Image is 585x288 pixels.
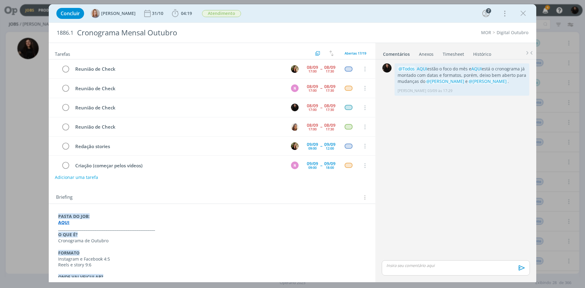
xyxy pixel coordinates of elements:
[481,30,491,35] a: MOR
[326,89,334,92] div: 17:30
[291,104,299,111] img: S
[324,162,335,166] div: 09/09
[73,123,285,131] div: Reunião de Check
[324,65,335,69] div: 08/09
[497,30,528,35] a: Digital Outubro
[290,161,299,170] button: N
[56,194,73,201] span: Briefing
[61,11,80,16] span: Concluir
[307,84,318,89] div: 08/09
[481,9,491,18] button: 7
[291,142,299,150] img: C
[73,104,285,112] div: Reunião de Check
[326,166,334,169] div: 18:00
[471,66,482,72] a: AQUI
[473,48,491,57] a: Histórico
[290,103,299,112] button: S
[398,66,526,84] p: estão o foco do mês e está o cronograma já montado com datas e formatos, porém, deixo bem aberto ...
[307,162,318,166] div: 09/09
[326,69,334,73] div: 17:30
[73,143,285,150] div: Redação stories
[320,86,322,90] span: --
[58,274,103,280] strong: ONDE VAI VEICULAR?
[307,142,318,147] div: 09/09
[73,65,285,73] div: Reunião de Check
[290,141,299,151] button: C
[307,123,318,127] div: 08/09
[324,104,335,108] div: 08/09
[324,142,335,147] div: 09/09
[308,69,317,73] div: 17:00
[307,65,318,69] div: 08/09
[308,89,317,92] div: 17:00
[152,11,165,16] div: 31/10
[326,127,334,131] div: 17:30
[417,66,427,72] a: AQUI
[324,84,335,89] div: 08/09
[329,51,334,56] img: arrow-down-up.svg
[58,256,366,262] p: Instagram e Facebook 4:5
[181,10,192,16] span: 04:19
[75,25,329,40] div: Cronograma Mensal Outubro
[308,147,317,150] div: 09:00
[382,63,392,73] img: S
[291,84,299,92] div: N
[58,219,69,225] a: AQUI
[58,262,366,268] p: Reels e story 9:6
[73,162,285,169] div: Criação (começar pelos vídeos)
[399,66,415,72] span: @Todos
[469,78,507,84] span: @[PERSON_NAME]
[326,108,334,111] div: 17:30
[91,9,136,18] button: A[PERSON_NAME]
[419,51,434,57] div: Anexos
[290,122,299,131] button: V
[307,104,318,108] div: 08/09
[290,84,299,93] button: N
[73,85,285,92] div: Reunião de Check
[202,10,241,17] button: Atendimento
[290,64,299,73] button: C
[320,163,322,168] span: --
[398,88,426,94] p: [PERSON_NAME]
[55,50,70,57] span: Tarefas
[308,166,317,169] div: 09:00
[320,67,322,71] span: --
[170,9,193,18] button: 04:19
[442,48,464,57] a: Timesheet
[427,88,452,94] span: 03/09 às 17:29
[49,4,536,282] div: dialog
[345,51,366,55] span: Abertas 17/19
[58,238,366,244] p: Cronograma de Outubro
[58,232,78,237] strong: O QUE É?
[55,172,98,183] button: Adicionar uma tarefa
[383,48,410,57] a: Comentários
[58,213,90,219] strong: PASTA DO JOB:
[56,8,84,19] button: Concluir
[57,30,73,36] span: 1886.1
[58,250,80,256] strong: FORMATO
[291,123,299,131] img: V
[308,108,317,111] div: 17:00
[291,162,299,169] div: N
[101,11,136,16] span: [PERSON_NAME]
[320,144,322,148] span: --
[291,65,299,73] img: C
[320,125,322,129] span: --
[326,147,334,150] div: 12:00
[426,78,464,84] span: @[PERSON_NAME]
[58,226,155,231] strong: _____________________________________________________
[486,8,491,13] div: 7
[308,127,317,131] div: 17:00
[320,105,322,110] span: --
[91,9,100,18] img: A
[324,123,335,127] div: 08/09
